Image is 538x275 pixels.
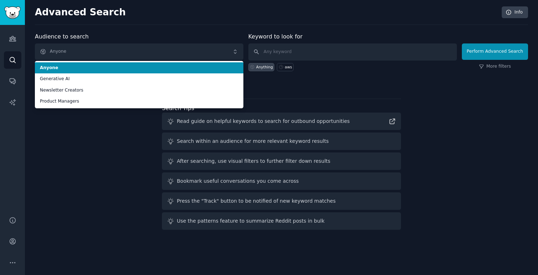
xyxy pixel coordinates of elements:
[35,33,89,40] label: Audience to search
[256,64,273,69] div: Anything
[40,76,238,82] span: Generative AI
[177,118,350,125] div: Read guide on helpful keywords to search for outbound opportunities
[40,98,238,105] span: Product Managers
[40,65,238,71] span: Anyone
[248,33,303,40] label: Keyword to look for
[248,43,457,61] input: Any keyword
[502,6,528,19] a: Info
[40,87,238,94] span: Newsletter Creators
[285,64,292,69] div: aws
[177,177,299,185] div: Bookmark useful conversations you come across
[35,7,498,18] h2: Advanced Search
[177,137,329,145] div: Search within an audience for more relevant keyword results
[177,157,330,165] div: After searching, use visual filters to further filter down results
[462,43,528,60] button: Perform Advanced Search
[177,197,336,205] div: Press the "Track" button to be notified of new keyword matches
[35,43,243,60] button: Anyone
[4,6,21,19] img: GummySearch logo
[35,61,243,108] ul: Anyone
[162,105,194,111] label: Search Tips
[479,63,511,70] a: More filters
[177,217,325,225] div: Use the patterns feature to summarize Reddit posts in bulk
